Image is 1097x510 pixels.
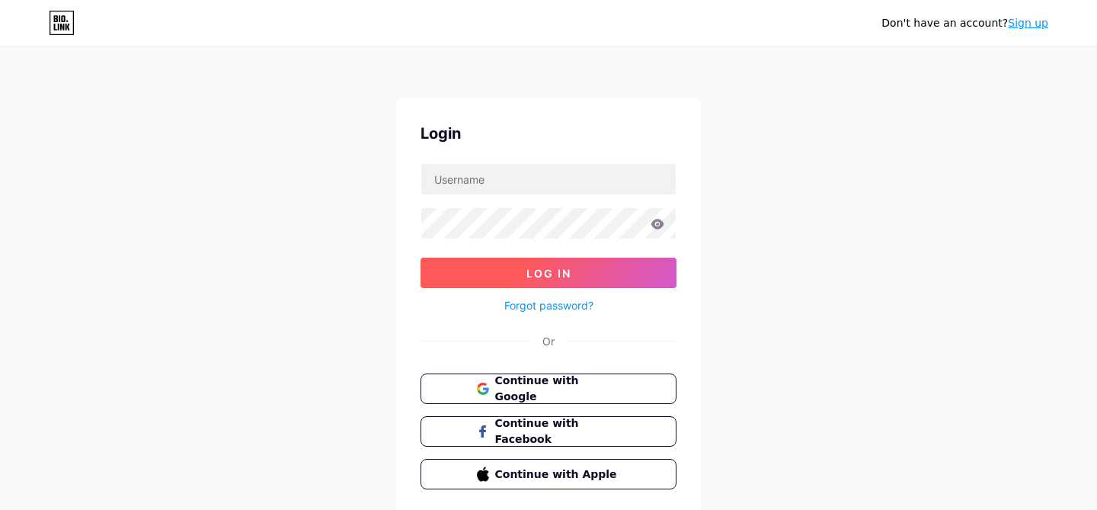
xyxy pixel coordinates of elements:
span: Continue with Google [495,373,621,405]
span: Continue with Facebook [495,415,621,447]
div: Login [421,122,676,145]
a: Sign up [1008,17,1048,29]
span: Continue with Apple [495,467,621,483]
span: Log In [526,267,571,280]
div: Or [542,333,555,349]
button: Continue with Google [421,374,676,404]
a: Forgot password? [504,297,593,313]
button: Log In [421,258,676,288]
div: Don't have an account? [881,15,1048,31]
button: Continue with Apple [421,459,676,489]
input: Username [421,164,676,194]
button: Continue with Facebook [421,416,676,447]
